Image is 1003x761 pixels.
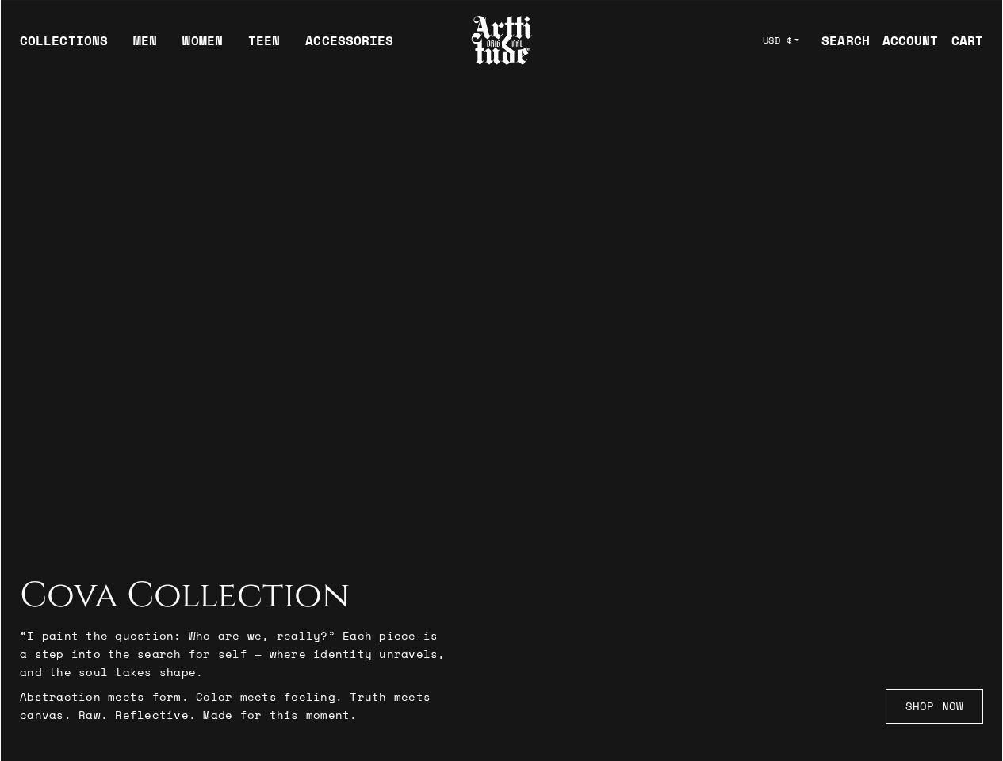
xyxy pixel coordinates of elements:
a: SEARCH [809,25,870,56]
div: COLLECTIONS [20,31,108,63]
a: MEN [133,31,157,63]
a: ACCOUNT [870,25,939,56]
ul: Main navigation [7,31,406,63]
div: CART [951,31,983,50]
a: SHOP NOW [886,689,983,724]
span: USD $ [763,34,793,47]
h2: Cova Collection [20,576,448,617]
a: TEEN [248,31,280,63]
a: Open cart [939,25,983,56]
img: Arttitude [470,13,534,67]
a: WOMEN [182,31,223,63]
button: USD $ [753,23,810,58]
p: Abstraction meets form. Color meets feeling. Truth meets canvas. Raw. Reflective. Made for this m... [20,687,448,724]
p: “I paint the question: Who are we, really?” Each piece is a step into the search for self — where... [20,626,448,681]
div: ACCESSORIES [305,31,393,63]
